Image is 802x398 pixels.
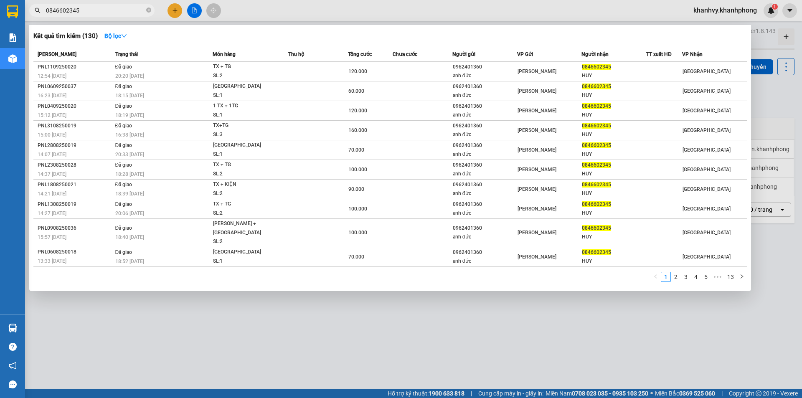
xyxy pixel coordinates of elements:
[518,88,556,94] span: [PERSON_NAME]
[38,191,66,197] span: 14:21 [DATE]
[682,51,703,57] span: VP Nhận
[582,142,611,148] span: 0846602345
[115,249,132,255] span: Đã giao
[453,161,517,170] div: 0962401360
[453,189,517,198] div: anh đức
[213,200,276,209] div: TX + TG
[582,201,611,207] span: 0846602345
[517,51,533,57] span: VP Gửi
[115,191,144,197] span: 18:39 [DATE]
[582,123,611,129] span: 0846602345
[115,210,144,216] span: 20:06 [DATE]
[348,108,367,114] span: 120.000
[8,54,17,63] img: warehouse-icon
[737,272,747,282] li: Next Page
[288,51,304,57] span: Thu hộ
[213,101,276,111] div: 1 TX + 1TG
[683,127,731,133] span: [GEOGRAPHIC_DATA]
[453,122,517,130] div: 0962401360
[115,234,144,240] span: 18:40 [DATE]
[38,122,113,130] div: PNL3108250019
[38,73,66,79] span: 12:54 [DATE]
[46,6,145,15] input: Tìm tên, số ĐT hoặc mã đơn
[518,167,556,172] span: [PERSON_NAME]
[453,91,517,100] div: anh đức
[453,248,517,257] div: 0962401360
[146,7,151,15] span: close-circle
[213,237,276,246] div: SL: 2
[213,62,276,71] div: TX + TG
[213,209,276,218] div: SL: 2
[518,68,556,74] span: [PERSON_NAME]
[9,343,17,351] span: question-circle
[213,189,276,198] div: SL: 2
[452,51,475,57] span: Người gửi
[115,84,132,89] span: Đã giao
[213,51,236,57] span: Món hàng
[453,180,517,189] div: 0962401360
[582,64,611,70] span: 0846602345
[348,147,364,153] span: 70.000
[38,93,66,99] span: 16:23 [DATE]
[701,272,711,281] a: 5
[115,123,132,129] span: Đã giao
[582,111,646,119] div: HUY
[38,132,66,138] span: 15:00 [DATE]
[348,254,364,260] span: 70.000
[146,8,151,13] span: close-circle
[104,33,127,39] strong: Bộ lọc
[213,121,276,130] div: TX+TG
[651,272,661,282] li: Previous Page
[38,51,76,57] span: [PERSON_NAME]
[582,71,646,80] div: HUY
[683,186,731,192] span: [GEOGRAPHIC_DATA]
[348,68,367,74] span: 120.000
[213,71,276,81] div: SL: 2
[582,130,646,139] div: HUY
[213,141,276,150] div: [GEOGRAPHIC_DATA]
[9,380,17,388] span: message
[453,130,517,139] div: anh đức
[115,225,132,231] span: Đã giao
[213,130,276,139] div: SL: 3
[661,272,670,281] a: 1
[348,186,364,192] span: 90.000
[453,71,517,80] div: anh đức
[213,150,276,159] div: SL: 1
[582,257,646,266] div: HUY
[213,248,276,257] div: [GEOGRAPHIC_DATA]
[98,29,134,43] button: Bộ lọcdown
[38,171,66,177] span: 14:37 [DATE]
[691,272,700,281] a: 4
[581,51,609,57] span: Người nhận
[8,324,17,332] img: warehouse-icon
[213,257,276,266] div: SL: 1
[518,186,556,192] span: [PERSON_NAME]
[38,258,66,264] span: 13:33 [DATE]
[453,111,517,119] div: anh đức
[683,88,731,94] span: [GEOGRAPHIC_DATA]
[582,103,611,109] span: 0846602345
[213,111,276,120] div: SL: 1
[582,150,646,159] div: HUY
[681,272,691,282] li: 3
[115,152,144,157] span: 20:33 [DATE]
[38,161,113,170] div: PNL2308250028
[9,362,17,370] span: notification
[115,142,132,148] span: Đã giao
[348,88,364,94] span: 60.000
[671,272,680,281] a: 2
[711,272,724,282] li: Next 5 Pages
[453,200,517,209] div: 0962401360
[38,141,113,150] div: PNL2808250019
[453,257,517,266] div: anh đức
[518,127,556,133] span: [PERSON_NAME]
[651,272,661,282] button: left
[213,160,276,170] div: TX + TG
[115,201,132,207] span: Đã giao
[115,132,144,138] span: 16:38 [DATE]
[582,249,611,255] span: 0846602345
